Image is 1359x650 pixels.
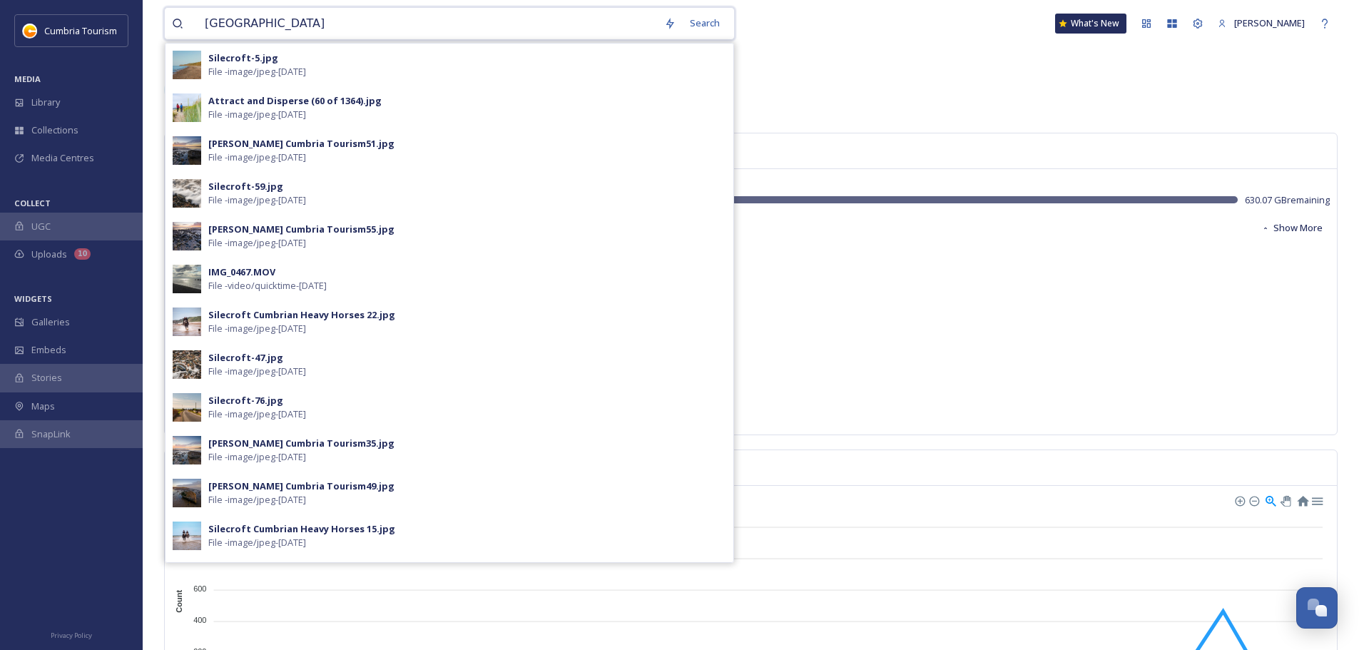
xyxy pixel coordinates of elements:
div: Zoom Out [1248,495,1258,505]
img: Silecroft%2520Cumbrian%2520Heavy%2520Horses%252015.jpg [173,522,201,550]
span: WIDGETS [14,293,52,304]
a: What's New [1055,14,1126,34]
span: File - image/jpeg - [DATE] [208,108,306,121]
span: Galleries [31,315,70,329]
span: SnapLink [31,427,71,441]
span: UGC [31,220,51,233]
span: File - image/jpeg - [DATE] [208,322,306,335]
img: Copeland%2520Cumbria%2520Tourism49.jpg [173,479,201,507]
img: Copeland%2520Cumbria%2520Tourism55.jpg [173,222,201,250]
span: File - video/quicktime - [DATE] [208,279,327,293]
span: Cumbria Tourism [44,24,117,37]
a: [PERSON_NAME] [1211,9,1312,37]
img: Silecroft-76.jpg [173,393,201,422]
div: Silecroft Cumbrian Heavy Horses 22.jpg [208,308,395,322]
tspan: 400 [193,616,206,624]
div: Silecroft-59.jpg [208,180,283,193]
img: Silecroft-5.jpg [173,51,201,79]
div: [PERSON_NAME] Cumbria Tourism35.jpg [208,437,395,450]
span: Stories [31,371,62,385]
span: File - image/jpeg - [DATE] [208,407,306,421]
div: Attract and Disperse (60 of 1364).jpg [208,94,382,108]
span: File - image/jpeg - [DATE] [208,450,306,464]
div: Silecroft-47.jpg [208,351,283,365]
button: Show More [1254,214,1330,242]
div: Silecroft-5.jpg [208,51,278,65]
span: Collections [31,123,78,137]
img: Copeland%2520Cumbria%2520Tourism51.jpg [173,136,201,165]
input: Search your library [198,8,657,39]
img: Copeland%2520Cumbria%2520Tourism35.jpg [173,436,201,464]
div: Reset Zoom [1296,494,1308,506]
span: COLLECT [14,198,51,208]
span: File - image/jpeg - [DATE] [208,365,306,378]
img: Silecroft-59.jpg [173,179,201,208]
div: IMG_0467.MOV [208,265,275,279]
img: Silecroft%2520Cumbrian%2520Heavy%2520Horses%252022.jpg [173,308,201,336]
div: Silecroft Cumbrian Heavy Horses 15.jpg [208,522,395,536]
div: Silecroft-76.jpg [208,394,283,407]
span: 630.07 GB remaining [1245,193,1330,207]
div: Search [683,9,727,37]
img: images.jpg [23,24,37,38]
div: Selection Zoom [1264,494,1276,506]
span: MEDIA [14,73,41,84]
span: Uploads [31,248,67,261]
tspan: 600 [193,584,206,593]
span: Library [31,96,60,109]
span: File - image/jpeg - [DATE] [208,151,306,164]
div: [PERSON_NAME] Cumbria Tourism49.jpg [208,479,395,493]
a: Privacy Policy [51,626,92,643]
span: File - image/jpeg - [DATE] [208,493,306,507]
img: Silecroft-47.jpg [173,350,201,379]
img: Attract%2520and%2520Disperse%2520%2860%2520of%25201364%29.jpg [173,93,201,122]
span: Media Centres [31,151,94,165]
span: File - image/jpeg - [DATE] [208,65,306,78]
img: 87398564-a701-44d6-a593-1234a7cd15a6.jpg [173,265,201,293]
text: Count [175,590,183,613]
span: Maps [31,400,55,413]
button: Open Chat [1296,587,1338,629]
div: [PERSON_NAME] Cumbria Tourism51.jpg [208,137,395,151]
div: [PERSON_NAME] Cumbria Tourism55.jpg [208,223,395,236]
span: File - image/jpeg - [DATE] [208,236,306,250]
div: Panning [1281,496,1289,504]
span: File - image/jpeg - [DATE] [208,536,306,549]
span: [PERSON_NAME] [1234,16,1305,29]
div: Zoom In [1234,495,1244,505]
div: Menu [1310,494,1323,506]
span: File - image/jpeg - [DATE] [208,193,306,207]
div: 10 [74,248,91,260]
span: Embeds [31,343,66,357]
span: Privacy Policy [51,631,92,640]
